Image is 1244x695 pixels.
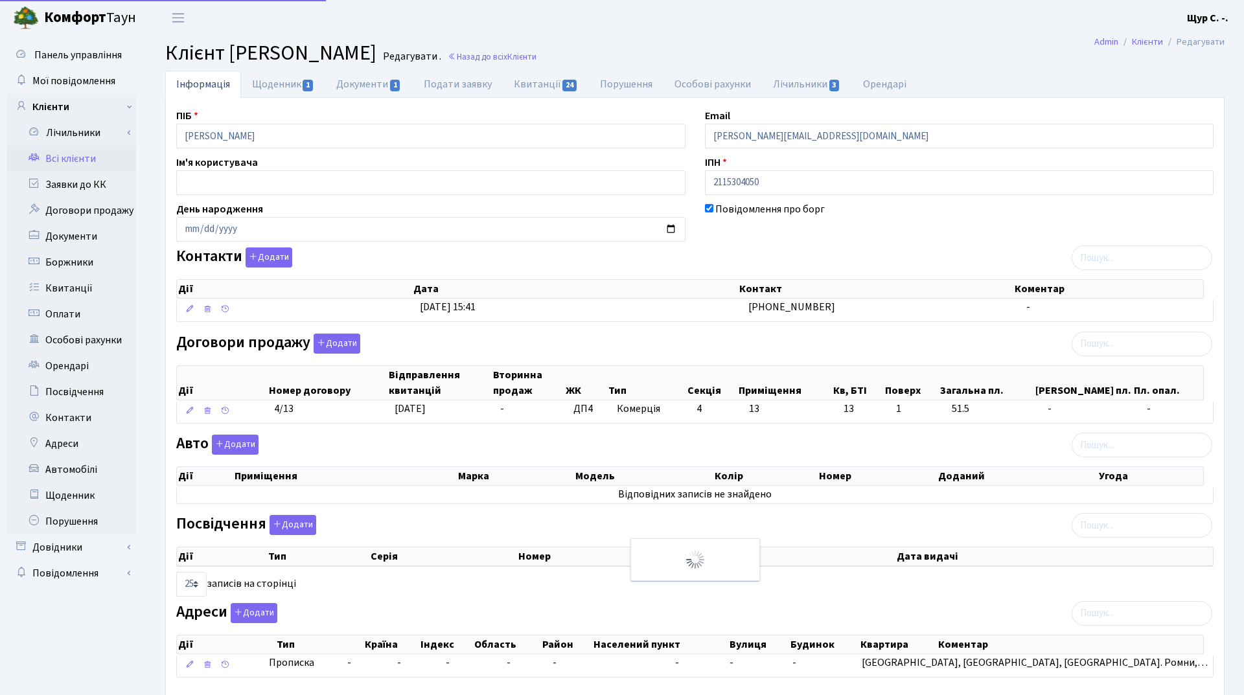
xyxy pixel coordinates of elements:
a: Назад до всіхКлієнти [448,51,536,63]
a: Лічильники [15,120,136,146]
a: Додати [266,513,316,536]
th: Модель [574,467,713,485]
label: Email [705,108,730,124]
th: Видано [690,547,895,565]
a: Контакти [6,405,136,431]
span: - [1048,402,1136,416]
a: Інформація [165,71,241,98]
a: Посвідчення [6,379,136,405]
span: 24 [562,80,577,91]
a: Подати заявку [413,71,503,98]
th: Населений пункт [592,635,728,654]
label: ІПН [705,155,727,170]
span: - [1147,402,1208,416]
label: Авто [176,435,259,455]
a: Додати [310,331,360,354]
a: Особові рахунки [663,71,762,98]
th: Дії [177,280,412,298]
span: - [1026,300,1030,314]
th: Серія [369,547,517,565]
a: Довідники [6,534,136,560]
label: Договори продажу [176,334,360,354]
a: Порушення [589,71,663,98]
th: Дії [177,547,267,565]
th: Марка [457,467,574,485]
span: ДП4 [573,402,606,416]
th: Угода [1098,467,1203,485]
a: Мої повідомлення [6,68,136,94]
select: записів на сторінці [176,572,207,597]
a: Додати [209,433,259,455]
th: Вторинна продаж [492,366,565,400]
span: - [500,402,504,416]
a: Повідомлення [6,560,136,586]
span: Прописка [269,655,314,670]
a: Документи [325,71,412,98]
th: Номер [517,547,690,565]
a: Додати [242,245,292,268]
nav: breadcrumb [1075,28,1244,56]
input: Пошук... [1072,433,1212,457]
th: Дата видачі [895,547,1213,565]
button: Контакти [246,247,292,268]
a: Документи [6,223,136,249]
span: Клієнт [PERSON_NAME] [165,38,376,68]
span: - [553,655,557,670]
th: Тип [607,366,685,400]
span: Мої повідомлення [32,74,115,88]
th: Поверх [884,366,939,400]
th: Коментар [937,635,1203,654]
th: Індекс [419,635,473,654]
label: День народження [176,201,263,217]
a: Боржники [6,249,136,275]
a: Щоденник [241,71,325,98]
span: 13 [844,402,886,416]
th: Країна [363,635,419,654]
th: Кв, БТІ [832,366,884,400]
li: Редагувати [1163,35,1225,49]
button: Переключити навігацію [162,7,194,28]
span: 1 [896,402,942,416]
span: - [397,655,401,670]
a: Особові рахунки [6,327,136,353]
th: Пл. опал. [1133,366,1203,400]
span: 4/13 [274,402,294,416]
b: Щур С. -. [1187,11,1228,25]
a: Admin [1094,35,1118,49]
a: Договори продажу [6,198,136,223]
th: Загальна пл. [939,366,1034,400]
input: Пошук... [1072,601,1212,626]
th: Відправлення квитанцій [387,366,492,400]
span: 1 [303,80,313,91]
a: Заявки до КК [6,172,136,198]
span: 51.5 [952,402,1037,416]
a: Орендарі [6,353,136,379]
span: - [730,655,733,670]
th: Колір [713,467,818,485]
span: - [347,655,387,670]
span: [DATE] 15:41 [420,300,476,314]
th: Район [541,635,592,654]
th: Дата [412,280,738,298]
a: Клієнти [6,94,136,120]
span: - [507,655,511,670]
th: Секція [686,366,738,400]
img: Обробка... [685,549,706,570]
th: Тип [267,547,369,565]
span: Комерція [617,402,686,416]
span: 1 [390,80,400,91]
span: - [792,655,796,670]
label: Повідомлення про борг [715,201,825,217]
small: Редагувати . [380,51,441,63]
th: Коментар [1013,280,1203,298]
a: Клієнти [1132,35,1163,49]
th: Дії [177,366,268,400]
a: Автомобілі [6,457,136,483]
b: Комфорт [44,7,106,28]
th: Область [473,635,541,654]
th: Номер [818,467,937,485]
a: Квитанції [503,71,589,98]
td: Відповідних записів не знайдено [177,486,1213,503]
span: [GEOGRAPHIC_DATA], [GEOGRAPHIC_DATA], [GEOGRAPHIC_DATA]. Ромни,… [862,655,1208,670]
a: Адреси [6,431,136,457]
